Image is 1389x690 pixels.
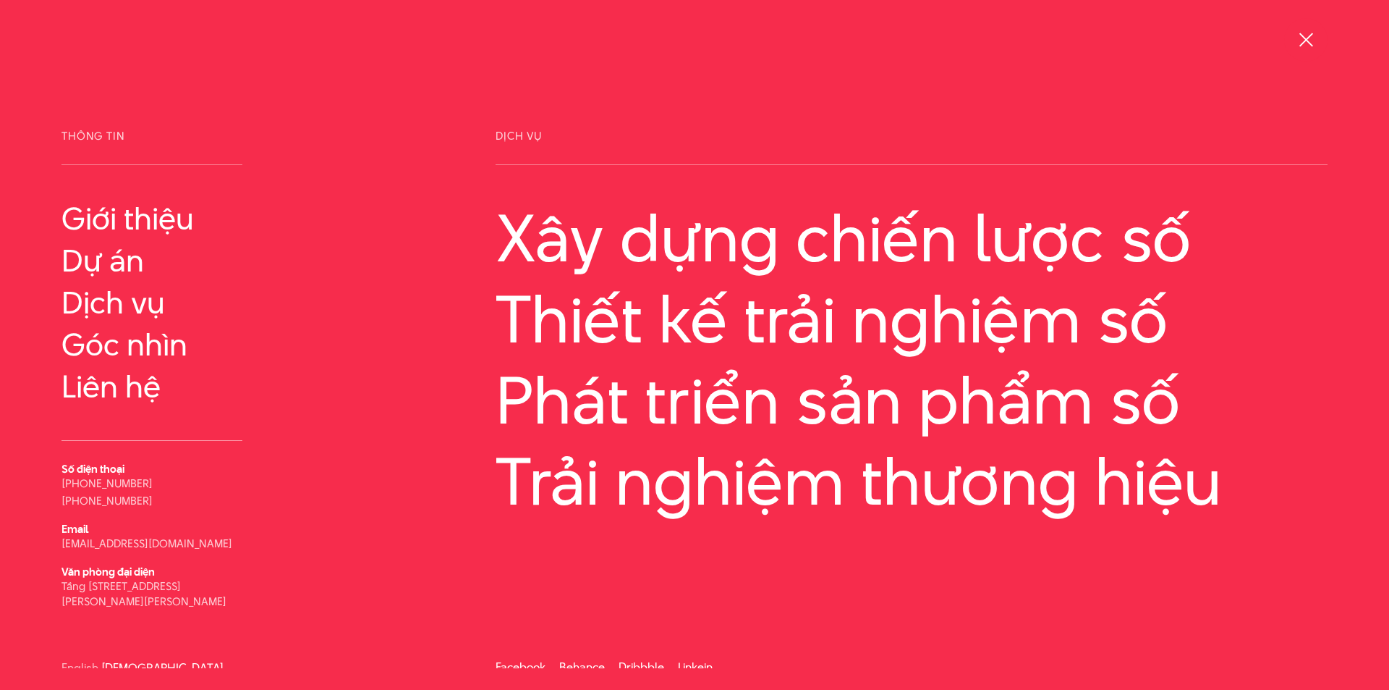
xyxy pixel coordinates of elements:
a: [DEMOGRAPHIC_DATA] [101,662,224,673]
a: Góc nhìn [61,327,242,362]
span: Thông tin [61,130,242,165]
b: Email [61,521,88,537]
a: Dịch vụ [61,285,242,320]
b: Văn phòng đại diện [61,564,155,579]
a: Thiết kế trải nghiệm số [496,282,1328,356]
a: Facebook [496,659,545,676]
a: Xây dựng chiến lược số [496,201,1328,275]
span: Dịch vụ [496,130,1328,165]
a: Giới thiệu [61,201,242,236]
a: Phát triển sản phẩm số [496,363,1328,437]
a: Dribbble [619,659,664,676]
a: English [61,662,98,673]
a: [EMAIL_ADDRESS][DOMAIN_NAME] [61,536,232,551]
p: Tầng [STREET_ADDRESS][PERSON_NAME][PERSON_NAME] [61,578,242,609]
a: Behance [559,659,605,676]
a: [PHONE_NUMBER] [61,476,153,491]
a: Liên hệ [61,369,242,404]
a: [PHONE_NUMBER] [61,493,153,508]
a: Linkein [678,659,713,676]
a: Trải nghiệm thương hiệu [496,445,1328,518]
a: Dự án [61,243,242,278]
b: Số điện thoại [61,461,124,476]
